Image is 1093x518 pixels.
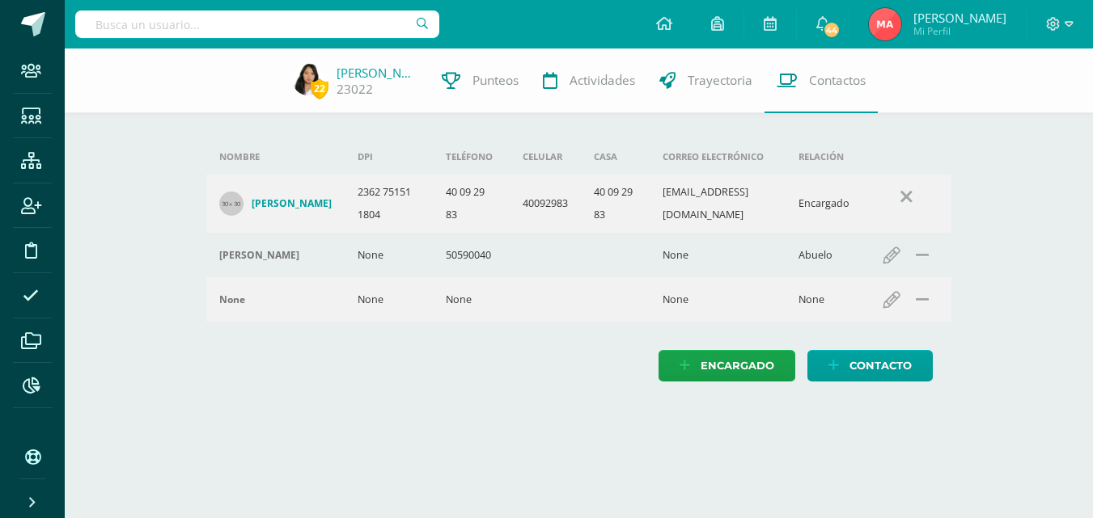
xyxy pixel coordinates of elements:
span: Encargado [701,351,774,381]
td: None [650,233,786,277]
th: Casa [581,139,650,175]
span: 44 [823,21,841,39]
img: 30x30 [219,192,244,216]
a: Punteos [430,48,531,113]
td: [EMAIL_ADDRESS][DOMAIN_NAME] [650,175,786,233]
a: Trayectoria [647,48,765,113]
a: [PERSON_NAME] [219,192,332,216]
td: None [433,277,510,322]
th: Relación [786,139,862,175]
td: None [345,277,433,322]
td: 40 09 29 83 [581,175,650,233]
a: [PERSON_NAME] [337,65,417,81]
th: Correo electrónico [650,139,786,175]
td: 2362 75151 1804 [345,175,433,233]
div: None [219,293,332,306]
h4: [PERSON_NAME] [219,249,299,262]
h4: [PERSON_NAME] [252,197,332,210]
a: Contactos [765,48,878,113]
div: Julio lara linarez [219,249,332,262]
span: 22 [311,78,328,99]
a: Actividades [531,48,647,113]
td: Abuelo [786,233,862,277]
th: DPI [345,139,433,175]
td: None [650,277,786,322]
span: [PERSON_NAME] [913,10,1006,26]
th: Celular [510,139,581,175]
td: None [786,277,862,322]
td: 40 09 29 83 [433,175,510,233]
img: 9032b35cb86dfc9ada15189c7c2bd4d5.png [292,63,324,95]
input: Busca un usuario... [75,11,439,38]
td: 40092983 [510,175,581,233]
td: None [345,233,433,277]
span: Contacto [849,351,912,381]
img: 8d3d044f6c5e0d360e86203a217bbd6d.png [869,8,901,40]
td: 50590040 [433,233,510,277]
span: Contactos [809,72,866,89]
span: Trayectoria [688,72,752,89]
span: Mi Perfil [913,24,1006,38]
h4: None [219,293,245,306]
a: 23022 [337,81,373,98]
th: Teléfono [433,139,510,175]
th: Nombre [206,139,345,175]
span: Punteos [472,72,519,89]
td: Encargado [786,175,862,233]
a: Encargado [659,350,795,381]
span: Actividades [570,72,635,89]
a: Contacto [807,350,933,381]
